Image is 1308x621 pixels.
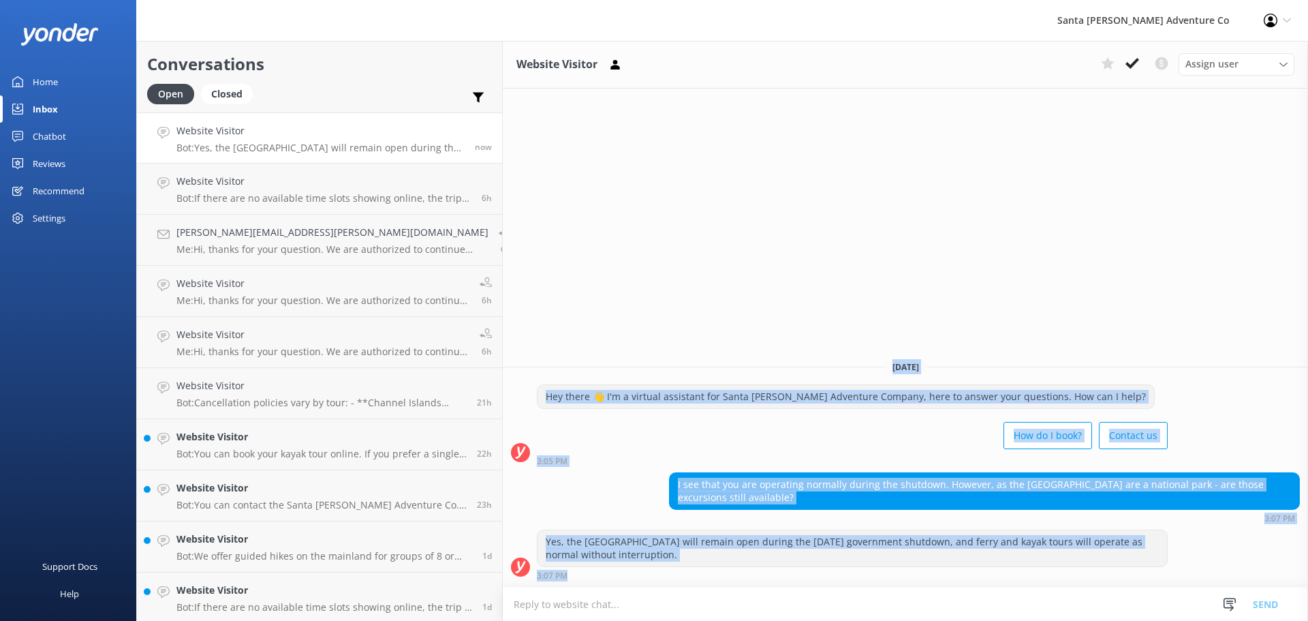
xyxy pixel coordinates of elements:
span: Assign user [1185,57,1239,72]
a: Website VisitorMe:Hi, thanks for your question. We are authorized to continue operations as norma... [137,266,502,317]
h4: [PERSON_NAME][EMAIL_ADDRESS][PERSON_NAME][DOMAIN_NAME] [176,225,488,240]
div: Oct 01 2025 03:05pm (UTC -07:00) America/Tijuana [537,456,1168,466]
p: Bot: We offer guided hikes on the mainland for groups of 8 or more guests. On Santa [PERSON_NAME]... [176,550,472,562]
a: [PERSON_NAME][EMAIL_ADDRESS][PERSON_NAME][DOMAIN_NAME]Me:Hi, thanks for your question. We are aut... [137,215,502,266]
h4: Website Visitor [176,429,467,444]
a: Website VisitorBot:You can book your kayak tour online. If you prefer a single kayak, make a note... [137,419,502,470]
span: Sep 30 2025 02:25pm (UTC -07:00) America/Tijuana [482,550,492,562]
h2: Conversations [147,51,492,77]
span: Oct 01 2025 08:25am (UTC -07:00) America/Tijuana [482,294,492,306]
div: Closed [201,84,253,104]
p: Bot: Cancellation policies vary by tour: - **Channel Islands tours**: Full refunds if canceled at... [176,397,467,409]
strong: 3:07 PM [537,572,567,580]
h4: Website Visitor [176,276,469,291]
h4: Website Visitor [176,327,469,342]
button: How do I book? [1003,422,1092,449]
h4: Website Visitor [176,123,465,138]
a: Website VisitorBot:You can contact the Santa [PERSON_NAME] Adventure Co. team at [PHONE_NUMBER] o... [137,470,502,521]
div: Home [33,68,58,95]
h4: Website Visitor [176,174,471,189]
p: Me: Hi, thanks for your question. We are authorized to continue operations as normal under the sh... [176,294,469,307]
div: Reviews [33,150,65,177]
div: Yes, the [GEOGRAPHIC_DATA] will remain open during the [DATE] government shutdown, and ferry and ... [538,530,1167,566]
div: Help [60,580,79,607]
p: Bot: You can contact the Santa [PERSON_NAME] Adventure Co. team at [PHONE_NUMBER] or by emailing ... [176,499,467,511]
h4: Website Visitor [176,583,472,598]
h4: Website Visitor [176,532,472,547]
h4: Website Visitor [176,481,467,496]
span: Sep 30 2025 04:38pm (UTC -07:00) America/Tijuana [477,448,492,459]
p: Bot: Yes, the [GEOGRAPHIC_DATA] will remain open during the [DATE] government shutdown, and ferry... [176,142,465,154]
div: Assign User [1179,53,1294,75]
div: Open [147,84,194,104]
img: yonder-white-logo.png [20,23,99,46]
a: Website VisitorBot:If there are no available time slots showing online, the trip is likely full. ... [137,164,502,215]
p: Me: Hi, thanks for your question. We are authorized to continue operations as normal under the sh... [176,243,488,256]
a: Closed [201,86,260,101]
h4: Website Visitor [176,378,467,393]
div: I see that you are operating normally during the shutdown. However, as the [GEOGRAPHIC_DATA] are ... [670,473,1299,509]
p: Bot: If there are no available time slots showing online, the trip is likely full. You can reach ... [176,601,472,614]
div: Oct 01 2025 03:07pm (UTC -07:00) America/Tijuana [669,513,1300,523]
span: Sep 30 2025 05:31pm (UTC -07:00) America/Tijuana [477,397,492,408]
span: Oct 01 2025 03:07pm (UTC -07:00) America/Tijuana [475,141,492,153]
p: Bot: You can book your kayak tour online. If you prefer a single kayak, make a note of it in the ... [176,448,467,460]
span: Oct 01 2025 08:30am (UTC -07:00) America/Tijuana [501,243,511,255]
p: Me: Hi, thanks for your question. We are authorized to continue operations as normal under the sh... [176,346,469,358]
span: Oct 01 2025 08:38am (UTC -07:00) America/Tijuana [482,192,492,204]
strong: 3:07 PM [1264,515,1295,523]
div: Oct 01 2025 03:07pm (UTC -07:00) America/Tijuana [537,571,1168,580]
div: Settings [33,205,65,232]
p: Bot: If there are no available time slots showing online, the trip is likely full. You can reach ... [176,192,471,205]
a: Open [147,86,201,101]
span: [DATE] [884,361,927,373]
a: Website VisitorMe:Hi, thanks for your question. We are authorized to continue operations as norma... [137,317,502,368]
span: Oct 01 2025 08:13am (UTC -07:00) America/Tijuana [482,346,492,357]
span: Sep 30 2025 04:00pm (UTC -07:00) America/Tijuana [477,499,492,511]
a: Website VisitorBot:We offer guided hikes on the mainland for groups of 8 or more guests. On Santa... [137,521,502,573]
a: Website VisitorBot:Cancellation policies vary by tour: - **Channel Islands tours**: Full refunds ... [137,368,502,419]
div: Inbox [33,95,58,123]
div: Support Docs [42,553,97,580]
div: Hey there 👋 I'm a virtual assistant for Santa [PERSON_NAME] Adventure Company, here to answer you... [538,385,1154,408]
div: Recommend [33,177,84,205]
button: Contact us [1099,422,1168,449]
strong: 3:05 PM [537,457,567,466]
h3: Website Visitor [516,56,597,74]
div: Chatbot [33,123,66,150]
span: Sep 30 2025 01:56pm (UTC -07:00) America/Tijuana [482,601,492,613]
a: Website VisitorBot:Yes, the [GEOGRAPHIC_DATA] will remain open during the [DATE] government shutd... [137,112,502,164]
